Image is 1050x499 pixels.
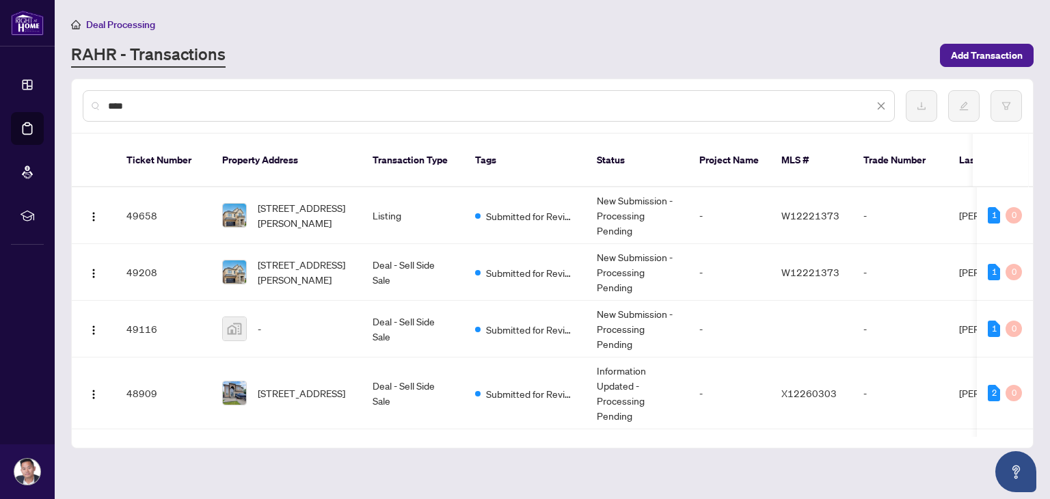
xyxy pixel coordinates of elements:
img: Logo [88,389,99,400]
td: - [688,187,770,244]
td: 49658 [116,187,211,244]
th: Status [586,134,688,187]
td: Deal - Sell Side Sale [362,301,464,358]
span: W12221373 [781,209,839,221]
span: [STREET_ADDRESS] [258,386,345,401]
img: Logo [88,268,99,279]
div: 0 [1006,385,1022,401]
span: Submitted for Review [486,386,575,401]
img: thumbnail-img [223,260,246,284]
img: logo [11,10,44,36]
img: Logo [88,325,99,336]
th: Project Name [688,134,770,187]
div: 0 [1006,264,1022,280]
td: Listing [362,187,464,244]
td: - [688,301,770,358]
td: - [852,244,948,301]
span: Submitted for Review [486,208,575,224]
th: Transaction Type [362,134,464,187]
img: thumbnail-img [223,317,246,340]
td: - [852,187,948,244]
button: Logo [83,318,105,340]
td: - [852,358,948,429]
td: 49208 [116,244,211,301]
td: 49116 [116,301,211,358]
div: 1 [988,207,1000,224]
img: thumbnail-img [223,381,246,405]
th: Trade Number [852,134,948,187]
td: 48909 [116,358,211,429]
span: close [876,101,886,111]
td: New Submission - Processing Pending [586,187,688,244]
a: RAHR - Transactions [71,43,226,68]
div: 0 [1006,207,1022,224]
button: edit [948,90,980,122]
td: - [688,358,770,429]
span: W12221373 [781,266,839,278]
span: Submitted for Review [486,265,575,280]
div: 0 [1006,321,1022,337]
td: Deal - Sell Side Sale [362,244,464,301]
span: home [71,20,81,29]
div: 2 [988,385,1000,401]
th: Property Address [211,134,362,187]
span: X12260303 [781,387,837,399]
td: Deal - Sell Side Sale [362,358,464,429]
img: Profile Icon [14,459,40,485]
span: Add Transaction [951,44,1023,66]
button: Open asap [995,451,1036,492]
td: - [852,301,948,358]
th: Ticket Number [116,134,211,187]
td: New Submission - Processing Pending [586,244,688,301]
td: - [688,244,770,301]
span: - [258,321,261,336]
div: 1 [988,264,1000,280]
td: Information Updated - Processing Pending [586,358,688,429]
th: MLS # [770,134,852,187]
span: Submitted for Review [486,322,575,337]
span: [STREET_ADDRESS][PERSON_NAME] [258,257,351,287]
td: New Submission - Processing Pending [586,301,688,358]
button: Logo [83,261,105,283]
button: Logo [83,204,105,226]
button: Add Transaction [940,44,1034,67]
button: Logo [83,382,105,404]
img: Logo [88,211,99,222]
span: [STREET_ADDRESS][PERSON_NAME] [258,200,351,230]
th: Tags [464,134,586,187]
button: download [906,90,937,122]
span: Deal Processing [86,18,155,31]
img: thumbnail-img [223,204,246,227]
div: 1 [988,321,1000,337]
button: filter [991,90,1022,122]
